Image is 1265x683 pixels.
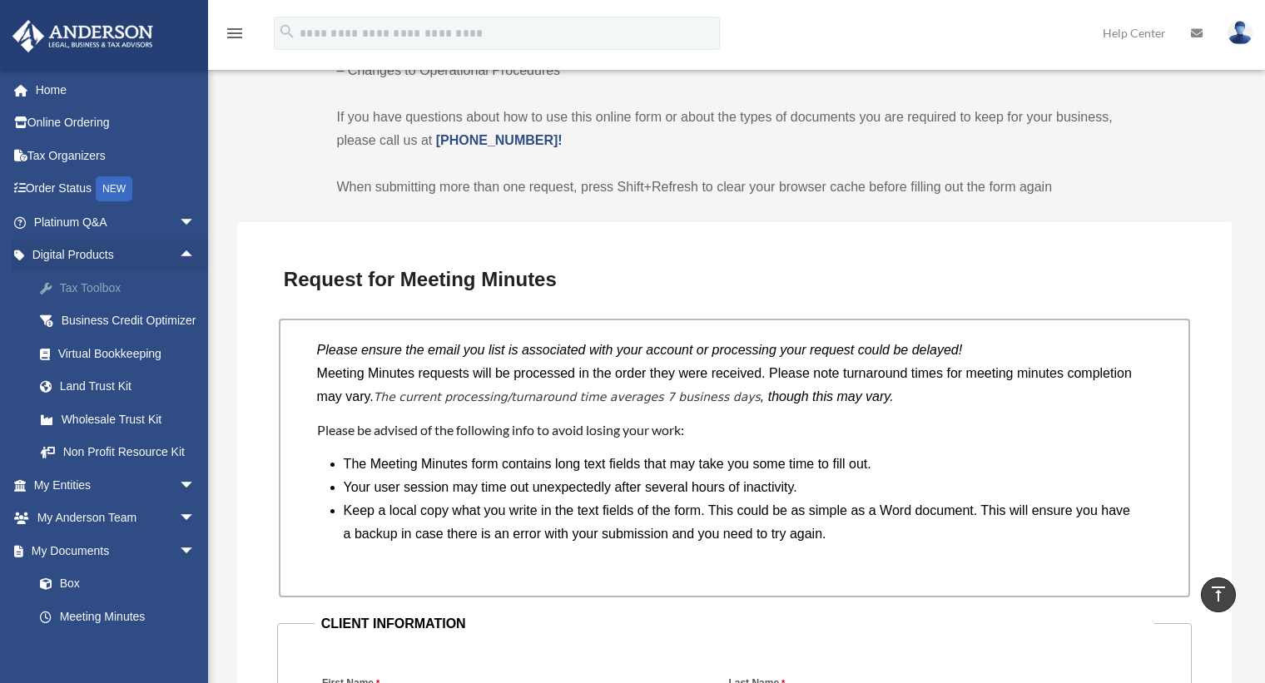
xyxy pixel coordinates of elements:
i: Please ensure the email you list is associated with your account or processing your request could... [317,343,963,357]
a: My Entitiesarrow_drop_down [12,468,221,502]
a: Digital Productsarrow_drop_up [12,239,221,272]
a: Box [23,567,221,601]
a: My Anderson Teamarrow_drop_down [12,502,221,535]
a: Tax Toolbox [23,271,221,304]
div: Virtual Bookkeeping [58,344,200,364]
h4: Please be advised of the following info to avoid losing your work: [317,421,1153,439]
i: search [278,22,296,41]
span: arrow_drop_up [179,239,212,273]
i: , though this may vary. [761,389,894,403]
span: arrow_drop_down [179,205,212,240]
div: Non Profit Resource Kit [58,442,200,463]
img: Anderson Advisors Platinum Portal [7,20,158,52]
span: arrow_drop_down [179,468,212,502]
a: Wholesale Trust Kit [23,403,221,436]
a: Virtual Bookkeeping [23,337,221,370]
p: Meeting Minutes requests will be processed in the order they were received. Please note turnaroun... [317,362,1153,408]
a: Non Profit Resource Kit [23,436,221,469]
li: Keep a local copy what you write in the text fields of the form. This could be as simple as a Wor... [344,499,1139,546]
a: Order StatusNEW [12,172,221,206]
a: vertical_align_top [1201,577,1236,612]
div: Land Trust Kit [58,376,200,397]
i: vertical_align_top [1208,584,1228,604]
li: The Meeting Minutes form contains long text fields that may take you some time to fill out. [344,453,1139,476]
p: If you have questions about how to use this online form or about the types of documents you are r... [337,106,1133,152]
a: Home [12,73,221,106]
a: Tax Organizers [12,139,221,172]
span: arrow_drop_down [179,502,212,536]
legend: CLIENT INFORMATION [315,612,1154,636]
a: Land Trust Kit [23,370,221,403]
i: menu [225,23,245,43]
a: Business Credit Optimizer [23,304,221,338]
div: Wholesale Trust Kit [58,409,200,430]
a: Online Ordering [12,106,221,140]
em: The current processing/turnaround time averages 7 business days [374,390,761,403]
div: Business Credit Optimizer [58,310,200,331]
div: Tax Toolbox [58,278,200,299]
p: When submitting more than one request, press Shift+Refresh to clear your browser cache before fil... [337,176,1133,199]
div: NEW [96,176,132,201]
a: Meeting Minutes [23,600,212,633]
li: Your user session may time out unexpectedly after several hours of inactivity. [344,476,1139,499]
a: Platinum Q&Aarrow_drop_down [12,205,221,239]
img: User Pic [1228,21,1253,45]
a: My Documentsarrow_drop_down [12,534,221,567]
span: arrow_drop_down [179,534,212,568]
h3: Request for Meeting Minutes [277,262,1192,297]
a: menu [225,29,245,43]
a: [PHONE_NUMBER]! [436,133,563,147]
